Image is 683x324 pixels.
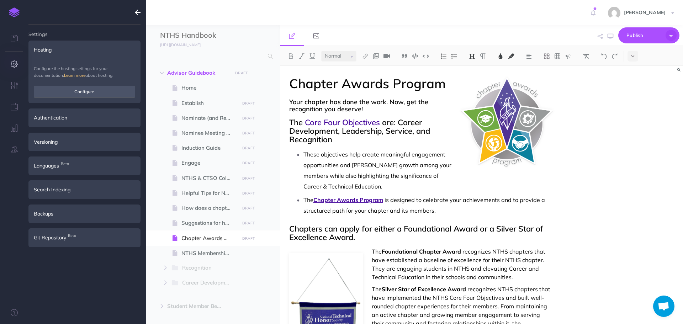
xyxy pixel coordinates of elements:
[461,76,553,166] img: JtrZupl0CUrUZwt24eIi.png
[28,25,141,37] h4: Settings
[242,131,255,136] small: DRAFT
[242,206,255,211] small: DRAFT
[242,221,255,225] small: DRAFT
[309,53,316,59] img: Underline button
[181,189,237,197] span: Helpful Tips for NTHS Chapter Officers
[383,53,390,59] img: Add video button
[242,101,255,106] small: DRAFT
[608,7,620,19] img: e15ca27c081d2886606c458bc858b488.jpg
[440,53,447,59] img: Ordered list button
[620,9,669,16] span: [PERSON_NAME]
[181,114,237,122] span: Nominate (and Register)
[181,99,237,107] span: Establish
[565,53,571,59] img: Callout dropdown menu button
[626,30,662,41] span: Publish
[401,53,408,59] img: Blockquote button
[583,53,589,59] img: Clear styles button
[182,264,227,273] span: Recognition
[289,99,554,113] span: Your chapter has done the work. Now, get the recognition you deserve!
[526,53,532,59] img: Alignment dropdown menu button
[373,53,379,59] img: Add image button
[181,159,237,167] span: Engage
[372,286,382,293] span: The
[160,42,201,47] small: [URL][DOMAIN_NAME]
[235,71,248,75] small: DRAFT
[423,53,429,59] img: Inline code button
[28,133,141,151] div: Versioning
[372,248,547,281] span: recognizes NTHS chapters that have established a baseline of excellence for their NTHS chapter. T...
[289,117,303,127] span: The
[64,73,85,78] a: Learn more
[160,30,244,41] input: Documentation Name
[653,296,674,317] a: Open chat
[160,50,264,63] input: Search
[34,86,135,98] button: Configure
[412,53,418,59] img: Code block button
[303,151,453,190] span: These objectives help create meaningful engagement opportunities and [PERSON_NAME] growth among y...
[242,161,255,165] small: DRAFT
[28,108,141,127] div: Authentication
[289,224,545,242] span: Chapters can apply for either a Foundational Award or a Silver Star of Excellence Award.
[554,53,561,59] img: Create table button
[28,180,141,199] div: Search Indexing
[28,41,141,59] div: Hosting
[181,84,237,92] span: Home
[497,53,504,59] img: Text color button
[181,144,237,152] span: Induction Guide
[181,174,237,182] span: NTHS & CTSO Collaboration Guide
[28,205,141,223] div: Backups
[303,196,313,203] span: The
[298,53,305,59] img: Italic button
[508,53,514,59] img: Text background color button
[362,53,369,59] img: Link button
[451,53,457,59] img: Unordered list button
[242,116,255,121] small: DRAFT
[34,162,59,170] span: Languages
[182,278,235,288] span: Career Development
[242,176,255,181] small: DRAFT
[242,191,255,196] small: DRAFT
[289,75,446,91] span: Chapter Awards Program
[34,65,135,79] p: Configure the hosting settings for your documentation. about hosting.
[305,117,380,127] span: Core Four Objectives
[303,196,546,214] span: is designed to celebrate your achievements and to provide a structured path for your chapter and ...
[288,53,294,59] img: Bold button
[242,236,255,241] small: DRAFT
[181,249,237,257] span: NTHS Membership Criteria
[601,53,607,59] img: Undo
[66,232,78,239] span: Beta
[181,204,237,212] span: How does a chapter implement the Core Four Objectives?
[480,53,486,59] img: Paragraph button
[382,286,466,293] span: Silver Star of Excellence Award
[372,248,382,255] span: The
[9,7,20,17] img: logo-mark.svg
[34,234,66,241] span: Git Repository
[181,219,237,227] span: Suggestions for having a Successful Chapter
[181,129,237,137] span: Nominee Meeting Guide
[289,117,432,144] span: are: Career Development, Leadership, Service, and Recognition
[469,53,475,59] img: Headings dropdown button
[611,53,618,59] img: Redo
[382,248,461,255] span: Foundational Chapter Award
[167,302,228,310] span: Student Member Benefits Guide
[181,234,237,243] span: Chapter Awards Program
[59,160,71,168] span: Beta
[167,69,228,77] span: Advisor Guidebook
[313,196,383,203] span: Chapter Awards Program
[242,146,255,150] small: DRAFT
